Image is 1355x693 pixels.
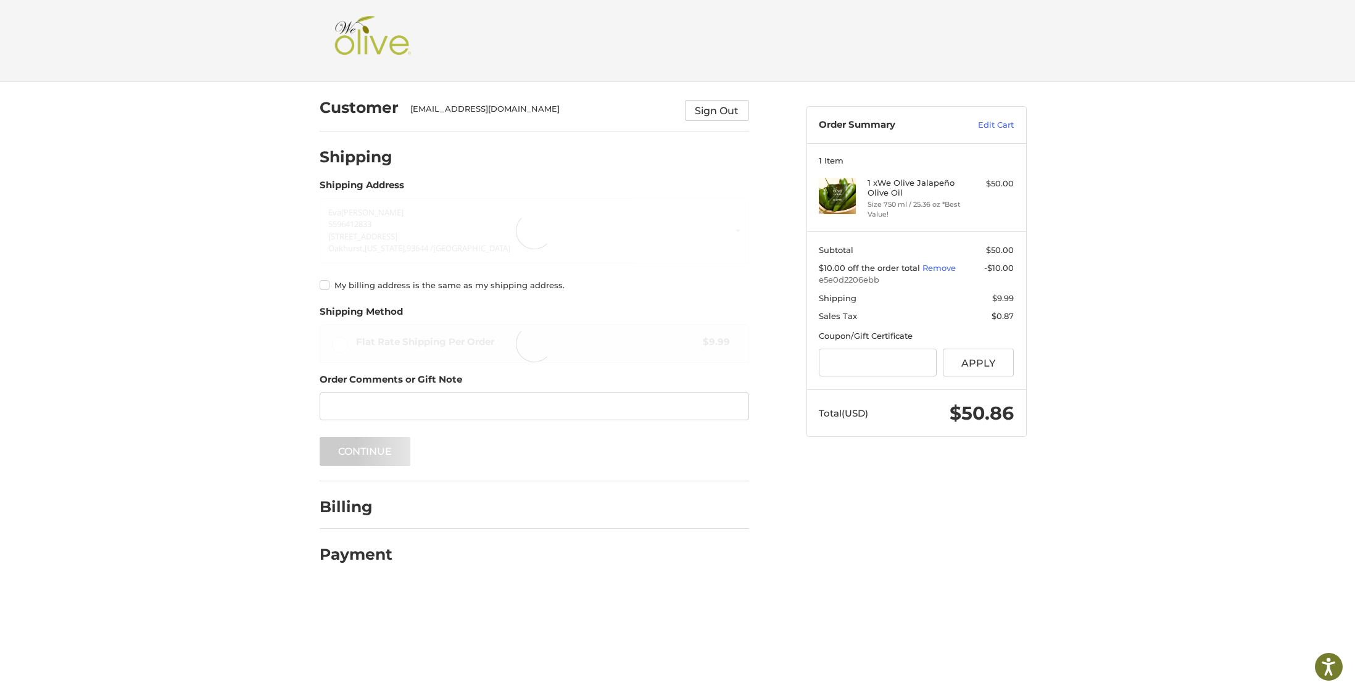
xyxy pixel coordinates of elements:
button: Sign Out [685,100,749,121]
a: Remove [922,263,956,273]
span: e5e0d2206ebb [819,274,1014,286]
h2: Customer [320,98,399,117]
button: Apply [943,349,1014,376]
legend: Order Comments [320,373,462,392]
label: My billing address is the same as my shipping address. [320,280,749,290]
p: We're away right now. Please check back later! [17,19,139,28]
span: $0.87 [992,311,1014,321]
div: $50.00 [965,178,1014,190]
h4: 1 x We Olive Jalapeño Olive Oil [868,178,962,198]
span: Total (USD) [819,407,868,419]
h2: Payment [320,545,392,564]
legend: Shipping Method [320,305,403,325]
img: Shop We Olive [331,16,414,65]
span: $50.00 [986,245,1014,255]
span: Sales Tax [819,311,857,321]
span: Shipping [819,293,856,303]
span: $9.99 [992,293,1014,303]
legend: Shipping Address [320,178,404,198]
span: $10.00 off the order total [819,263,922,273]
h2: Shipping [320,147,392,167]
div: [EMAIL_ADDRESS][DOMAIN_NAME] [410,103,673,121]
span: -$10.00 [984,263,1014,273]
h3: 1 Item [819,156,1014,165]
iframe: Google Customer Reviews [1253,660,1355,693]
button: Continue [320,437,411,466]
h2: Billing [320,497,392,517]
li: Size 750 ml / 25.36 oz *Best Value! [868,199,962,220]
span: Subtotal [819,245,853,255]
h3: Order Summary [819,119,951,131]
div: Coupon/Gift Certificate [819,330,1014,342]
a: Edit Cart [951,119,1014,131]
button: Open LiveChat chat widget [142,16,157,31]
input: Gift Certificate or Coupon Code [819,349,937,376]
span: $50.86 [950,402,1014,425]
